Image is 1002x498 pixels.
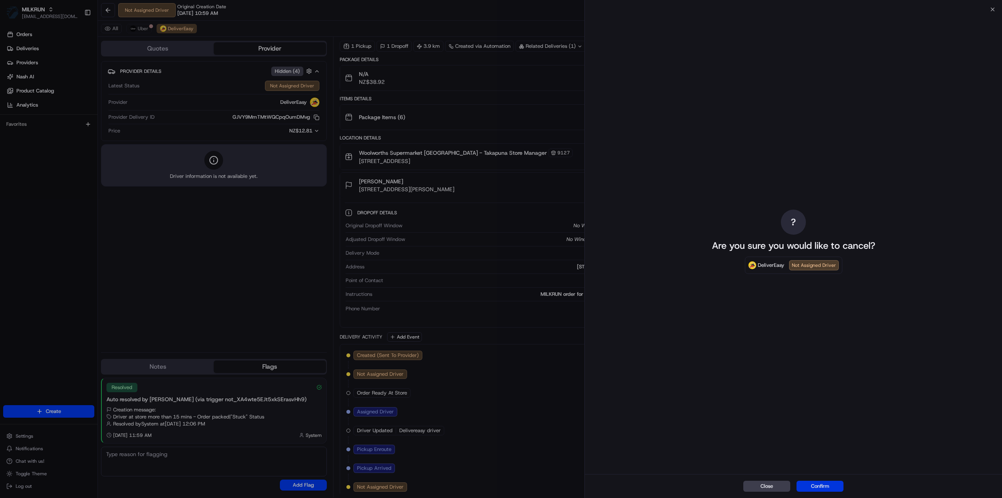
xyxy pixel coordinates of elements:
div: ? [781,210,806,235]
span: DeliverEasy [758,261,784,269]
img: DeliverEasy [748,261,756,269]
button: Close [743,481,790,492]
p: Are you sure you would like to cancel? [712,239,875,252]
button: Confirm [797,481,843,492]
